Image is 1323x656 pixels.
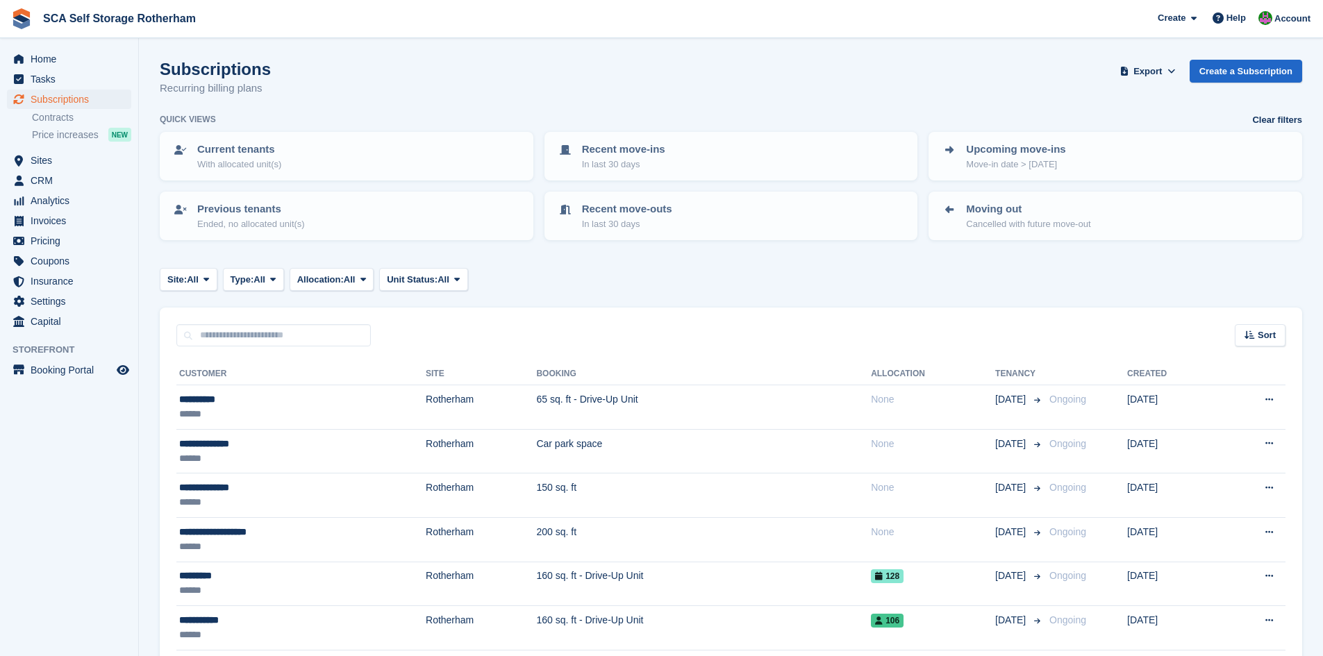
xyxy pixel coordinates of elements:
td: 200 sq. ft [536,517,871,562]
th: Booking [536,363,871,385]
span: All [344,273,356,287]
a: menu [7,191,131,210]
span: Allocation: [297,273,344,287]
span: Ongoing [1049,570,1086,581]
span: Ongoing [1049,394,1086,405]
a: menu [7,231,131,251]
a: Create a Subscription [1190,60,1302,83]
a: Contracts [32,111,131,124]
td: Rotherham [426,562,536,606]
p: Recent move-ins [582,142,665,158]
a: menu [7,171,131,190]
td: Rotherham [426,606,536,650]
span: Storefront [13,343,138,357]
p: In last 30 days [582,158,665,171]
a: menu [7,211,131,230]
a: Recent move-outs In last 30 days [546,193,917,239]
p: Moving out [966,201,1090,217]
td: [DATE] [1127,385,1218,430]
img: stora-icon-8386f47178a22dfd0bd8f6a31ec36ba5ce8667c1dd55bd0f319d3a0aa187defe.svg [11,8,32,29]
a: menu [7,49,131,69]
span: Create [1158,11,1185,25]
span: [DATE] [995,480,1029,495]
span: Settings [31,292,114,311]
a: Previous tenants Ended, no allocated unit(s) [161,193,532,239]
span: 106 [871,614,904,628]
span: Subscriptions [31,90,114,109]
span: [DATE] [995,613,1029,628]
a: Preview store [115,362,131,378]
span: Booking Portal [31,360,114,380]
span: All [438,273,449,287]
span: Type: [231,273,254,287]
td: [DATE] [1127,606,1218,650]
span: Tasks [31,69,114,89]
p: With allocated unit(s) [197,158,281,171]
p: Cancelled with future move-out [966,217,1090,231]
span: Help [1226,11,1246,25]
td: 150 sq. ft [536,473,871,518]
span: Coupons [31,251,114,271]
p: Ended, no allocated unit(s) [197,217,305,231]
span: Pricing [31,231,114,251]
p: Upcoming move-ins [966,142,1065,158]
a: menu [7,292,131,311]
span: Analytics [31,191,114,210]
a: menu [7,271,131,291]
a: menu [7,251,131,271]
td: 65 sq. ft - Drive-Up Unit [536,385,871,430]
td: Car park space [536,429,871,473]
a: menu [7,151,131,170]
span: Account [1274,12,1310,26]
p: Recent move-outs [582,201,672,217]
span: Home [31,49,114,69]
td: 160 sq. ft - Drive-Up Unit [536,606,871,650]
td: Rotherham [426,517,536,562]
a: menu [7,69,131,89]
a: menu [7,312,131,331]
span: Invoices [31,211,114,230]
a: Moving out Cancelled with future move-out [930,193,1301,239]
a: Clear filters [1252,113,1302,127]
td: [DATE] [1127,473,1218,518]
span: [DATE] [995,569,1029,583]
div: None [871,525,995,539]
span: Ongoing [1049,482,1086,493]
th: Allocation [871,363,995,385]
h6: Quick views [160,113,216,126]
a: Price increases NEW [32,127,131,142]
span: All [187,273,199,287]
span: Site: [167,273,187,287]
td: 160 sq. ft - Drive-Up Unit [536,562,871,606]
p: Recurring billing plans [160,81,271,96]
button: Export [1117,60,1179,83]
div: NEW [108,128,131,142]
td: [DATE] [1127,562,1218,606]
a: menu [7,360,131,380]
div: None [871,480,995,495]
div: None [871,437,995,451]
button: Unit Status: All [379,268,467,291]
img: Sarah Race [1258,11,1272,25]
span: Ongoing [1049,438,1086,449]
span: [DATE] [995,392,1029,407]
button: Allocation: All [290,268,374,291]
th: Created [1127,363,1218,385]
td: Rotherham [426,473,536,518]
td: Rotherham [426,429,536,473]
span: Insurance [31,271,114,291]
span: Ongoing [1049,526,1086,537]
th: Customer [176,363,426,385]
span: Capital [31,312,114,331]
th: Tenancy [995,363,1044,385]
h1: Subscriptions [160,60,271,78]
span: Price increases [32,128,99,142]
span: [DATE] [995,437,1029,451]
td: [DATE] [1127,517,1218,562]
p: In last 30 days [582,217,672,231]
span: Ongoing [1049,614,1086,625]
a: Current tenants With allocated unit(s) [161,133,532,179]
p: Current tenants [197,142,281,158]
span: [DATE] [995,525,1029,539]
th: Site [426,363,536,385]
